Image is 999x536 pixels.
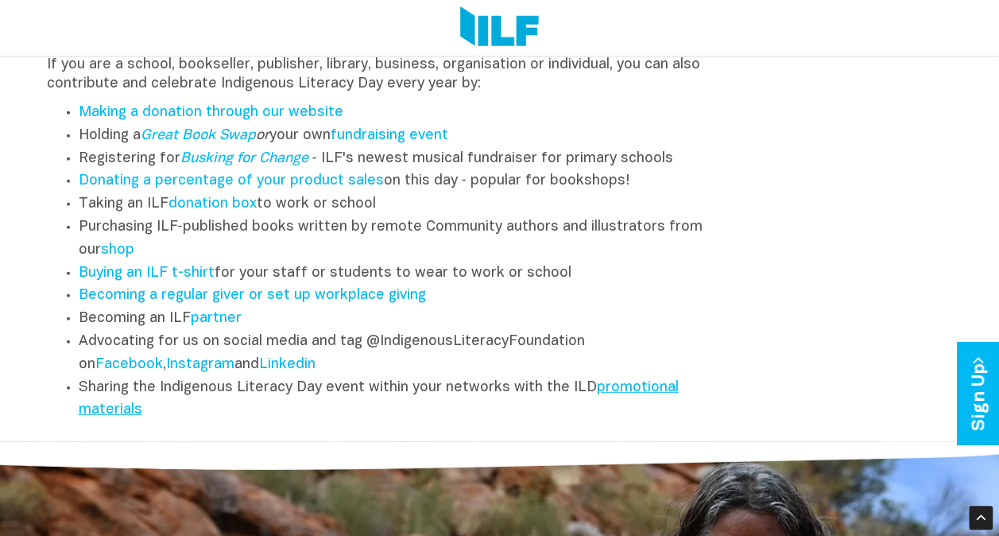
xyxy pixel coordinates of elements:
li: Taking an ILF to work or school [79,193,721,216]
a: Instagram [166,358,234,371]
li: Sharing the Indigenous Literacy Day event within your networks with the ILD [79,377,721,423]
a: partner [191,312,242,325]
img: Logo [460,6,539,49]
li: Purchasing ILF‑published books written by remote Community authors and illustrators from our [79,216,721,262]
li: Advocating for us on social media and tag @IndigenousLiteracyFoundation on , and [79,331,721,377]
a: Linkedin [259,358,316,371]
a: fundraising event [331,129,448,142]
p: If you are a school, bookseller, publisher, library, business, organisation or individual, you ca... [47,56,721,94]
li: for your staff or students to wear to work or school [79,262,721,285]
a: Busking for Change [180,152,308,165]
a: Buying an ILF t-shirt [79,266,215,280]
li: Becoming an ILF [79,308,721,331]
em: or [141,129,269,142]
a: Donating a percentage of your product sales [79,174,384,188]
li: Registering for ‑ ILF's newest musical fundraiser for primary schools [79,148,721,171]
a: Great Book Swap [141,129,256,142]
li: Holding a your own [79,125,721,148]
li: on this day ‑ popular for bookshops! [79,170,721,193]
a: shop [101,243,134,257]
a: Making a donation through our website [79,106,343,119]
a: donation box [168,197,257,211]
a: Facebook [95,358,163,371]
a: Becoming a regular giver or set up workplace giving [79,289,426,302]
div: Scroll Back to Top [969,506,993,530]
